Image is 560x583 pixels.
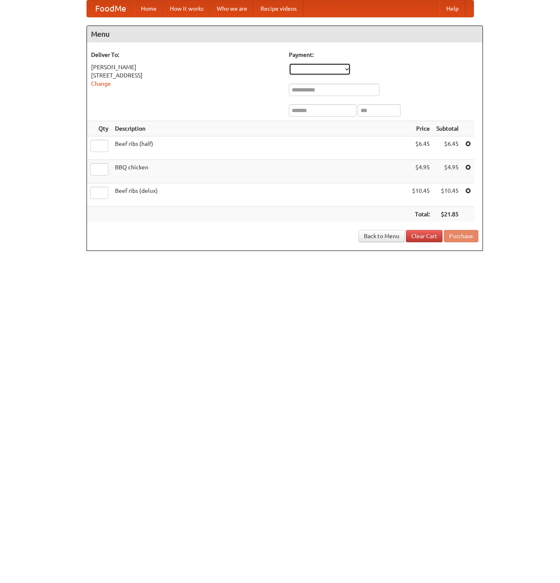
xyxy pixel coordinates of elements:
td: $4.95 [433,160,462,183]
th: Price [409,121,433,136]
div: [STREET_ADDRESS] [91,71,281,80]
td: BBQ chicken [112,160,409,183]
td: $10.45 [433,183,462,207]
a: Help [440,0,465,17]
a: Back to Menu [358,230,405,242]
h5: Deliver To: [91,51,281,59]
a: FoodMe [87,0,134,17]
a: Who we are [210,0,254,17]
h5: Payment: [289,51,478,59]
th: Subtotal [433,121,462,136]
td: $4.95 [409,160,433,183]
th: Total: [409,207,433,222]
th: Description [112,121,409,136]
td: $6.45 [433,136,462,160]
div: [PERSON_NAME] [91,63,281,71]
td: Beef ribs (half) [112,136,409,160]
a: Home [134,0,163,17]
a: Recipe videos [254,0,303,17]
td: Beef ribs (delux) [112,183,409,207]
a: Change [91,80,111,87]
a: How it works [163,0,210,17]
button: Purchase [444,230,478,242]
td: $6.45 [409,136,433,160]
th: Qty [87,121,112,136]
td: $10.45 [409,183,433,207]
th: $21.85 [433,207,462,222]
h4: Menu [87,26,483,42]
a: Clear Cart [406,230,443,242]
